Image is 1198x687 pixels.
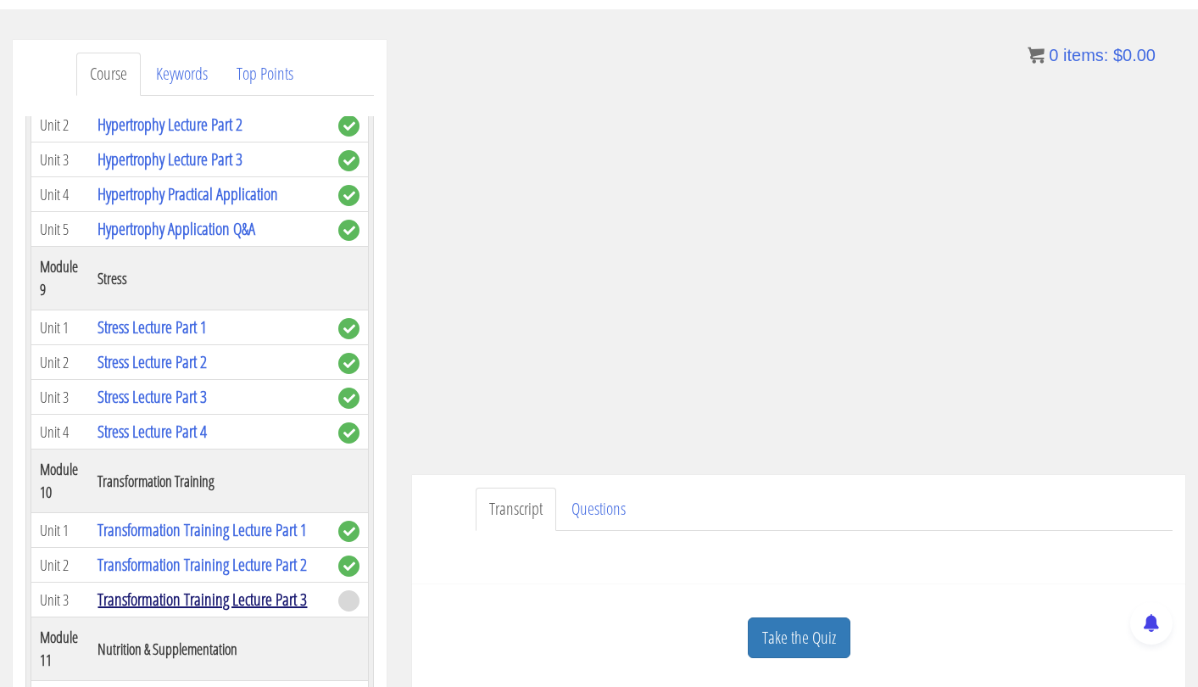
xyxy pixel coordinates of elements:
th: Nutrition & Supplementation [89,617,330,681]
td: Unit 1 [31,513,90,548]
th: Module 11 [31,617,90,681]
a: Hypertrophy Application Q&A [98,217,255,240]
th: Stress [89,247,330,310]
span: 0 [1049,46,1058,64]
td: Unit 5 [31,212,90,247]
span: complete [338,185,359,206]
a: Questions [558,488,639,531]
a: Transcript [476,488,556,531]
a: Hypertrophy Lecture Part 3 [98,148,242,170]
span: complete [338,556,359,577]
span: complete [338,388,359,409]
a: Hypertrophy Lecture Part 2 [98,113,242,136]
span: complete [338,521,359,542]
td: Unit 2 [31,345,90,380]
a: Hypertrophy Practical Application [98,182,278,205]
th: Module 9 [31,247,90,310]
a: Stress Lecture Part 1 [98,316,207,338]
a: Top Points [223,53,307,96]
span: complete [338,353,359,374]
a: Transformation Training Lecture Part 2 [98,553,307,576]
span: $ [1113,46,1123,64]
span: complete [338,150,359,171]
a: 0 items: $0.00 [1028,46,1156,64]
td: Unit 3 [31,380,90,415]
td: Unit 2 [31,548,90,583]
a: Take the Quiz [748,617,850,659]
span: complete [338,115,359,137]
bdi: 0.00 [1113,46,1156,64]
a: Transformation Training Lecture Part 1 [98,518,307,541]
td: Unit 3 [31,142,90,177]
td: Unit 1 [31,310,90,345]
td: Unit 2 [31,108,90,142]
td: Unit 3 [31,583,90,617]
td: Unit 4 [31,177,90,212]
a: Keywords [142,53,221,96]
span: complete [338,220,359,241]
a: Stress Lecture Part 4 [98,420,207,443]
a: Stress Lecture Part 3 [98,385,207,408]
a: Transformation Training Lecture Part 3 [98,588,307,611]
th: Transformation Training [89,450,330,513]
td: Unit 4 [31,415,90,450]
span: complete [338,318,359,339]
a: Stress Lecture Part 2 [98,350,207,373]
a: Course [76,53,141,96]
img: icon11.png [1028,47,1045,64]
th: Module 10 [31,450,90,513]
span: items: [1063,46,1108,64]
span: complete [338,422,359,444]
